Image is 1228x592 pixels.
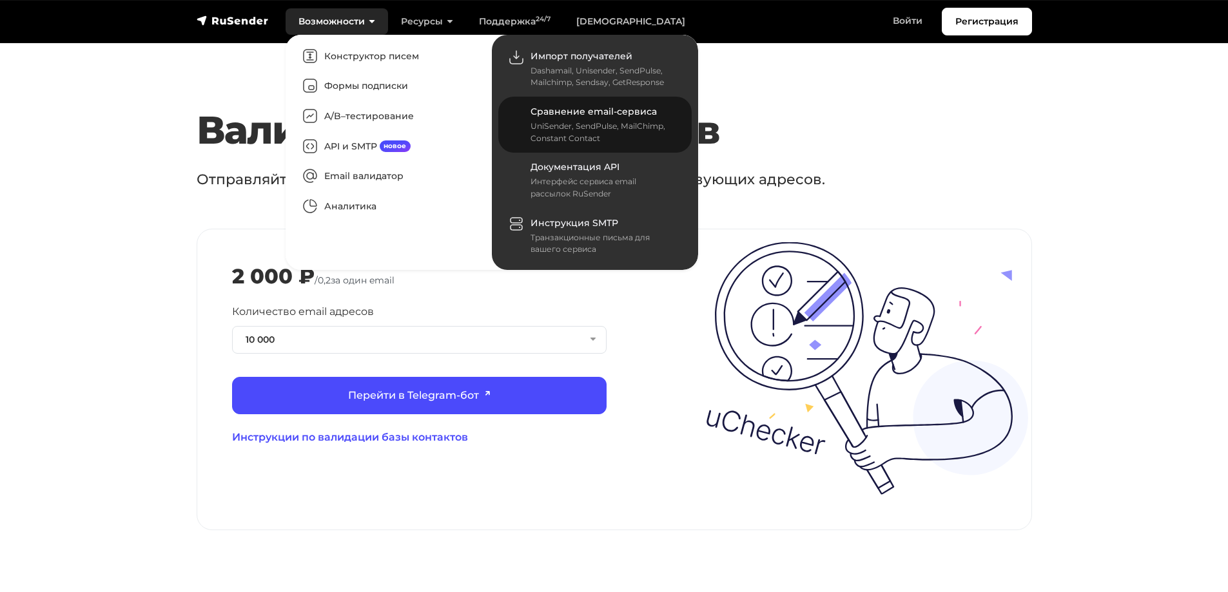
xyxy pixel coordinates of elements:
img: RuSender [197,14,269,27]
button: 10 000 [232,326,607,354]
span: 0,2 [318,274,331,286]
a: Документация API Интерфейс сервиса email рассылок RuSender [498,153,692,208]
sup: 24/7 [536,15,551,23]
a: A/B–тестирование [292,101,485,131]
h3: Валидация email адресов [197,107,961,153]
p: Отправляйте рассылки по чистым базам, избавьтесь от несуществующих адресов. [197,169,928,190]
a: Поддержка24/7 [466,8,563,35]
span: Сравнение email-сервиса [531,106,657,117]
a: Формы подписки [292,72,485,102]
a: Ресурсы [388,8,466,35]
label: Количество email адресов [232,304,374,320]
span: Инструкция SMTP [531,217,618,229]
a: Email валидатор [292,162,485,192]
div: Dashamail, Unisender, SendPulse, Mailchimp, Sendsay, GetResponse [531,65,676,89]
a: Регистрация [942,8,1032,35]
a: [DEMOGRAPHIC_DATA] [563,8,698,35]
span: / за один email [315,274,395,286]
a: Инструкции по валидации базы контактов [232,430,607,445]
div: Интерфейс сервиса email рассылок RuSender [531,176,676,200]
a: Войти [880,8,935,34]
a: API и SMTPновое [292,131,485,162]
span: Документация API [531,161,619,173]
span: новое [380,140,411,152]
div: Транзакционные письма для вашего сервиса [531,232,676,256]
div: 2 000 ₽ [232,264,315,289]
a: Импорт получателей Dashamail, Unisender, SendPulse, Mailchimp, Sendsay, GetResponse [498,41,692,97]
a: Перейти в Telegram-бот [232,377,607,414]
a: Возможности [286,8,388,35]
a: Аналитика [292,191,485,222]
div: UniSender, SendPulse, MailChimp, Constant Contact [531,120,676,144]
a: Инструкция SMTP Транзакционные письма для вашего сервиса [498,208,692,263]
a: Конструктор писем [292,41,485,72]
span: Импорт получателей [531,50,632,62]
a: Сравнение email-сервиса UniSender, SendPulse, MailChimp, Constant Contact [498,97,692,152]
